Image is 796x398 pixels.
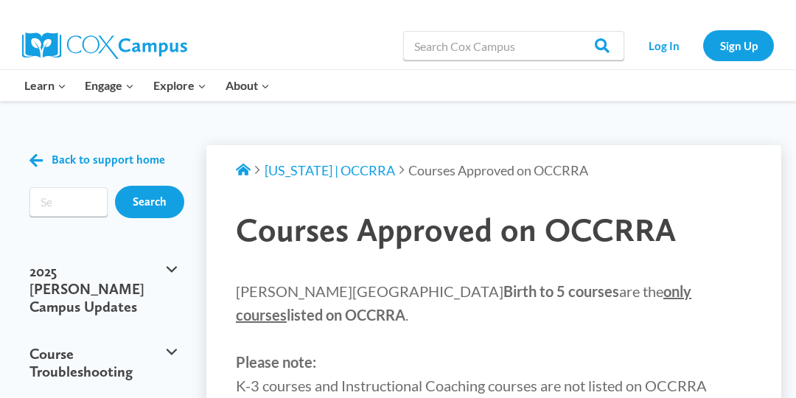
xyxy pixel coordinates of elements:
span: Courses Approved on OCCRRA [408,162,588,178]
span: only courses [236,282,691,324]
button: 2025 [PERSON_NAME] Campus Updates [22,248,184,330]
nav: Secondary Navigation [632,30,774,60]
nav: Primary Navigation [15,70,279,101]
strong: Please note: [236,353,316,371]
strong: Birth to 5 courses [503,282,619,300]
a: Log In [632,30,696,60]
input: Search [115,186,184,218]
a: Support Home [236,162,251,178]
span: Courses Approved on OCCRRA [236,210,676,249]
span: Engage [85,76,134,95]
span: About [226,76,270,95]
a: Sign Up [703,30,774,60]
span: Back to support home [52,153,165,167]
button: Course Troubleshooting [22,330,184,395]
form: Search form [29,187,108,217]
strong: listed on OCCRRA [236,282,691,324]
a: Back to support home [29,150,165,171]
span: Learn [24,76,66,95]
input: Search Cox Campus [403,31,624,60]
span: Explore [153,76,206,95]
a: [US_STATE] | OCCRRA [265,162,395,178]
input: Search input [29,187,108,217]
img: Cox Campus [22,32,187,59]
